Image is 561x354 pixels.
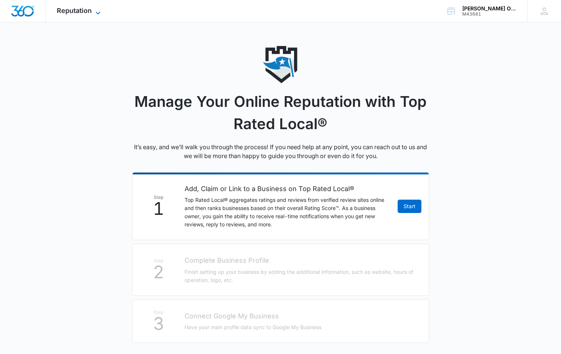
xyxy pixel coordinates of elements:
div: account name [462,6,516,12]
h2: Add, Claim or Link to a Business on Top Rated Local® [185,184,390,194]
span: Step [140,195,177,200]
span: Reputation [57,7,92,14]
a: Start [398,200,421,213]
img: reputation icon [262,46,299,83]
p: It’s easy, and we’ll walk you through the process! If you need help at any point, you can reach o... [132,142,429,160]
div: 1 [140,195,177,217]
p: Top Rated Local® aggregates ratings and reviews from verified review sites online and then ranks ... [185,196,390,229]
div: account id [462,12,516,17]
h1: Manage Your Online Reputation with Top Rated Local® [132,91,429,135]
